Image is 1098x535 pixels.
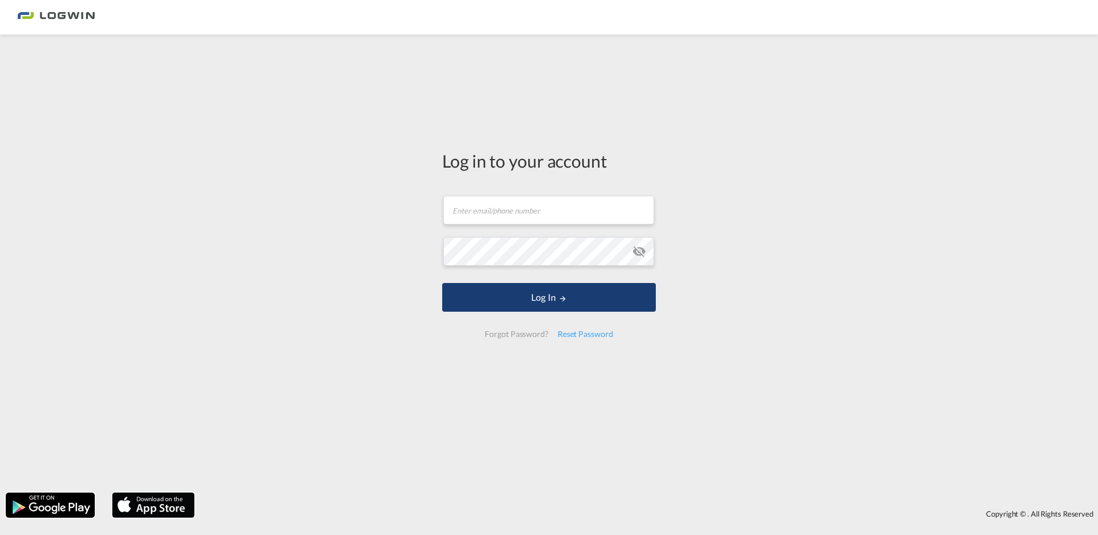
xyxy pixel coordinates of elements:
img: apple.png [111,491,196,519]
md-icon: icon-eye-off [632,245,646,258]
div: Reset Password [553,324,618,344]
input: Enter email/phone number [443,196,654,224]
div: Forgot Password? [480,324,552,344]
button: LOGIN [442,283,656,312]
div: Copyright © . All Rights Reserved [200,504,1098,524]
img: 2761ae10d95411efa20a1f5e0282d2d7.png [17,5,95,30]
img: google.png [5,491,96,519]
div: Log in to your account [442,149,656,173]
